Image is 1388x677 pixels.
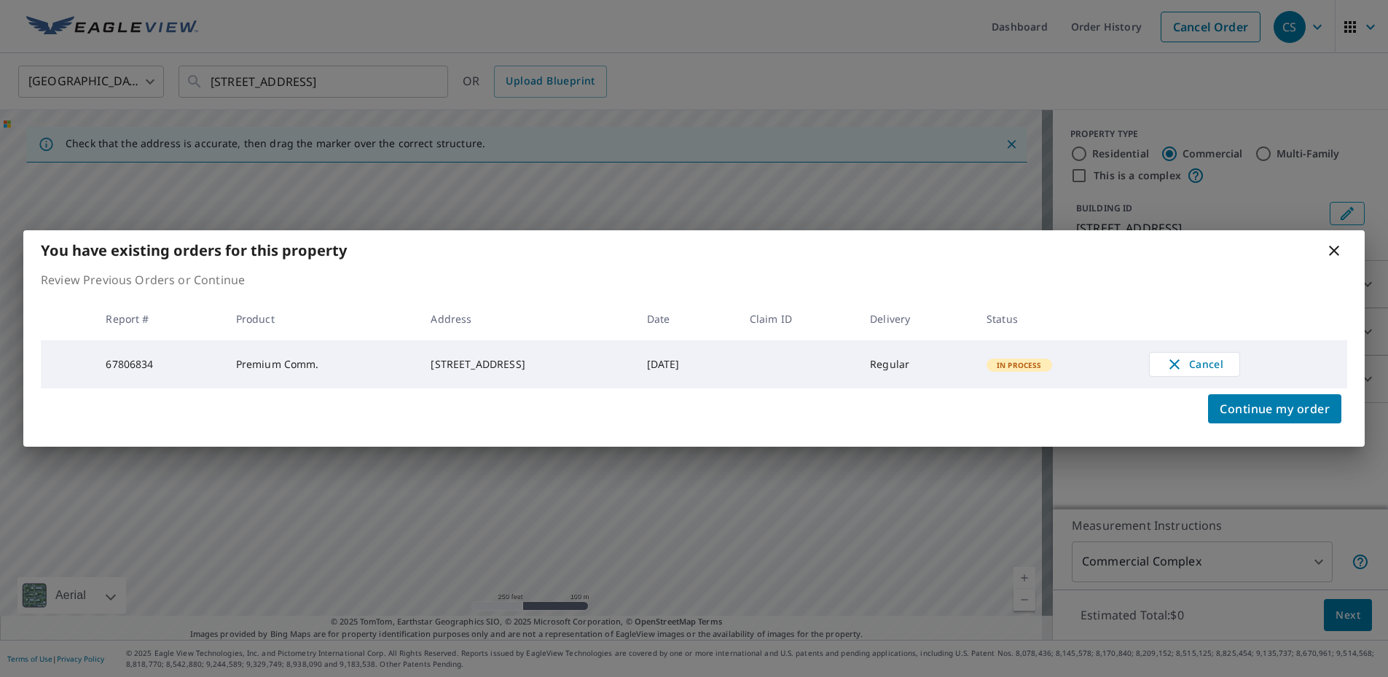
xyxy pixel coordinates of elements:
span: Continue my order [1220,399,1330,419]
th: Status [975,297,1137,340]
th: Address [419,297,635,340]
th: Report # [94,297,224,340]
b: You have existing orders for this property [41,240,347,260]
th: Delivery [858,297,975,340]
td: Premium Comm. [224,340,420,388]
th: Claim ID [738,297,858,340]
span: Cancel [1164,356,1225,373]
td: [DATE] [635,340,738,388]
div: [STREET_ADDRESS] [431,357,623,372]
th: Date [635,297,738,340]
span: In Process [988,360,1051,370]
th: Product [224,297,420,340]
p: Review Previous Orders or Continue [41,271,1347,289]
td: 67806834 [94,340,224,388]
td: Regular [858,340,975,388]
button: Cancel [1149,352,1240,377]
button: Continue my order [1208,394,1341,423]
